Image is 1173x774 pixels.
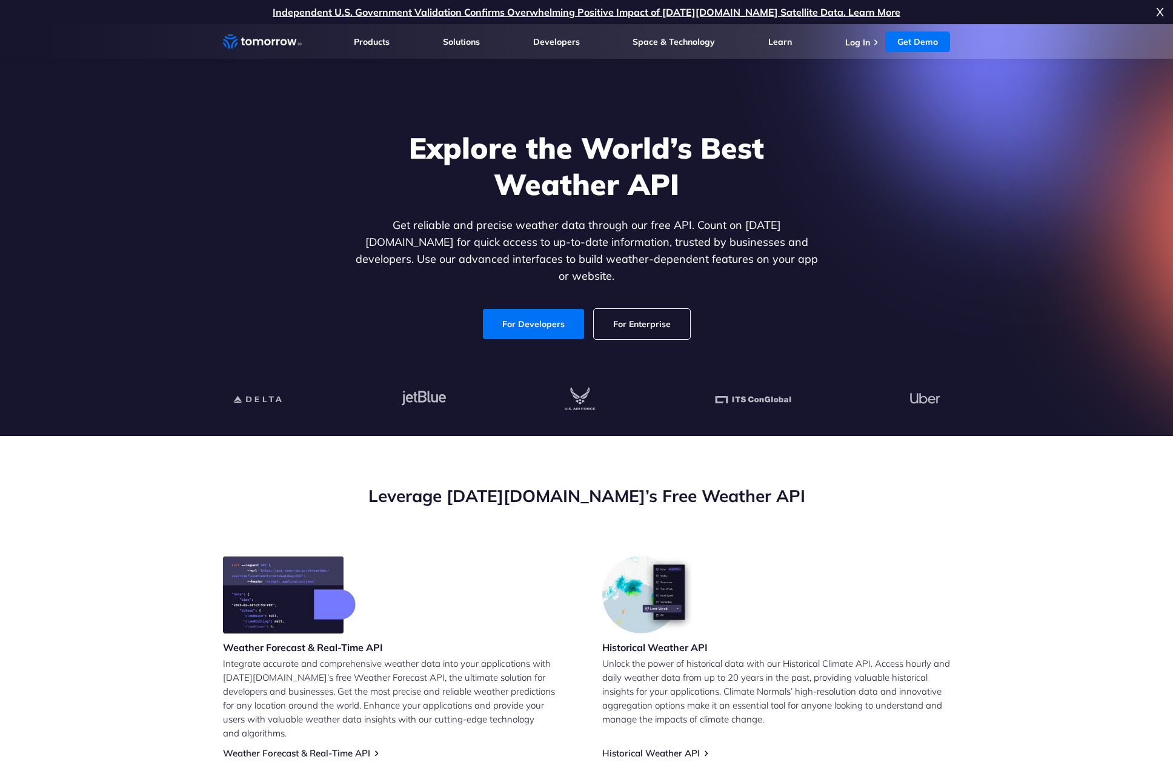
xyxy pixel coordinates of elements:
[354,36,390,47] a: Products
[845,37,870,48] a: Log In
[594,309,690,339] a: For Enterprise
[602,657,950,726] p: Unlock the power of historical data with our Historical Climate API. Access hourly and daily weat...
[223,485,950,508] h2: Leverage [DATE][DOMAIN_NAME]’s Free Weather API
[602,641,708,654] h3: Historical Weather API
[223,657,571,740] p: Integrate accurate and comprehensive weather data into your applications with [DATE][DOMAIN_NAME]...
[633,36,715,47] a: Space & Technology
[223,33,302,51] a: Home link
[443,36,480,47] a: Solutions
[885,31,950,52] a: Get Demo
[533,36,580,47] a: Developers
[483,309,584,339] a: For Developers
[353,130,820,202] h1: Explore the World’s Best Weather API
[768,36,792,47] a: Learn
[223,747,370,759] a: Weather Forecast & Real-Time API
[353,217,820,285] p: Get reliable and precise weather data through our free API. Count on [DATE][DOMAIN_NAME] for quic...
[223,641,383,654] h3: Weather Forecast & Real-Time API
[602,747,700,759] a: Historical Weather API
[273,6,900,18] a: Independent U.S. Government Validation Confirms Overwhelming Positive Impact of [DATE][DOMAIN_NAM...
